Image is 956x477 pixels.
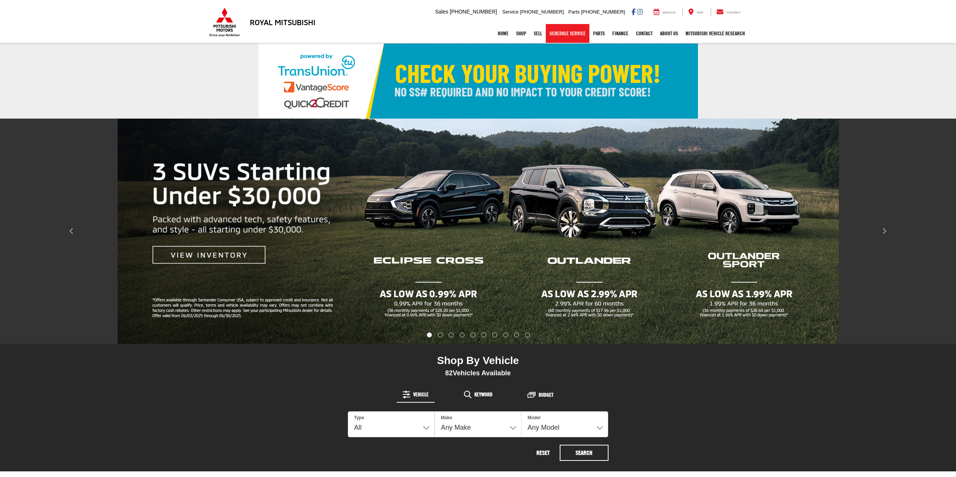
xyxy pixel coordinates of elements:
li: Go to slide number 5. [471,333,476,337]
button: Search [560,445,609,461]
li: Go to slide number 1. [427,333,432,337]
button: Reset [528,445,558,461]
label: Model [527,415,541,421]
span: Service [663,11,676,14]
li: Go to slide number 8. [503,333,508,337]
label: Make [441,415,452,421]
button: Click to view next picture. [813,134,956,329]
h3: Royal Mitsubishi [250,18,316,26]
div: Vehicles Available [348,369,609,377]
a: About Us [656,24,682,43]
li: Go to slide number 4. [460,333,465,337]
label: Type [354,415,364,421]
span: Keyword [474,392,492,397]
span: Map [697,11,703,14]
a: Facebook: Click to visit our Facebook page [631,9,636,15]
span: [PHONE_NUMBER] [581,9,625,15]
span: [PHONE_NUMBER] [450,9,497,15]
a: Parts: Opens in a new tab [589,24,609,43]
li: Go to slide number 2. [438,333,443,337]
li: Go to slide number 7. [492,333,497,337]
a: Contact [632,24,656,43]
img: 3 SUVs Starting Under $30,000 [118,119,839,344]
a: Map [683,8,709,16]
a: Service [648,8,681,16]
span: Sales [435,9,448,15]
span: Service [502,9,518,15]
a: Home [494,24,512,43]
span: 82 [445,369,453,377]
a: Finance [609,24,632,43]
img: Mitsubishi [208,8,242,37]
li: Go to slide number 10. [525,333,530,337]
a: Sell [530,24,546,43]
a: Instagram: Click to visit our Instagram page [637,9,643,15]
li: Go to slide number 6. [481,333,486,337]
a: Shop [512,24,530,43]
a: Schedule Service: Opens in a new tab [546,24,589,43]
li: Go to slide number 9. [514,333,519,337]
div: Shop By Vehicle [348,354,609,369]
span: Budget [539,392,553,397]
span: Parts [568,9,580,15]
img: Check Your Buying Power [258,44,698,119]
span: Contact [726,11,741,14]
li: Go to slide number 3. [449,333,454,337]
span: Vehicle [413,392,429,397]
span: [PHONE_NUMBER] [520,9,564,15]
a: Mitsubishi Vehicle Research [682,24,749,43]
a: Contact [711,8,747,16]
